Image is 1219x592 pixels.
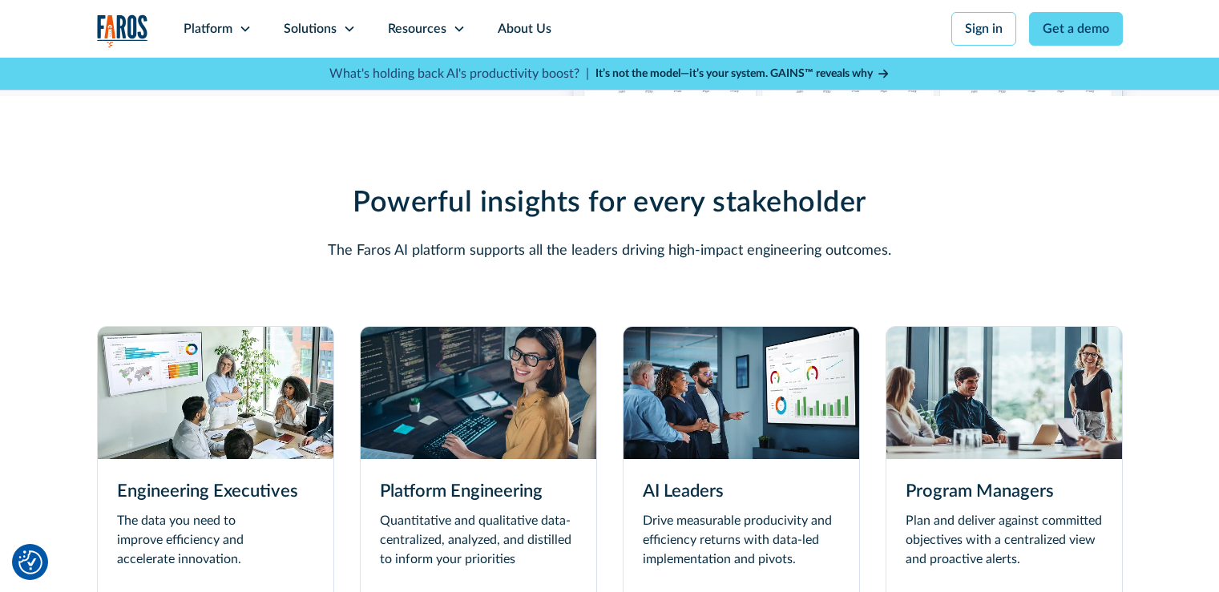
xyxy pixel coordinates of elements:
h3: AI Leaders [643,478,840,505]
h2: Powerful insights for every stakeholder [225,186,995,220]
p: What's holding back AI's productivity boost? | [329,64,589,83]
p: The data you need to improve efficiency and accelerate innovation. [117,511,314,569]
h3: Program Managers [906,478,1103,505]
p: The Faros AI platform supports all the leaders driving high-impact engineering outcomes. [225,240,995,262]
p: Quantitative and qualitative data-centralized, analyzed, and distilled to inform your priorities [380,511,577,569]
div: Solutions [284,19,337,38]
a: It’s not the model—it’s your system. GAINS™ reveals why [595,66,890,83]
div: Platform [184,19,232,38]
strong: It’s not the model—it’s your system. GAINS™ reveals why [595,68,873,79]
a: Sign in [951,12,1016,46]
img: Revisit consent button [18,550,42,574]
img: Logo of the analytics and reporting company Faros. [97,14,148,47]
h3: Platform Engineering [380,478,577,505]
button: Cookie Settings [18,550,42,574]
p: Drive measurable producivity and efficiency returns with data-led implementation and pivots. [643,511,840,569]
h3: Engineering Executives [117,478,314,505]
a: home [97,14,148,47]
a: Get a demo [1029,12,1123,46]
div: Resources [388,19,446,38]
p: Plan and deliver against committed objectives with a centralized view and proactive alerts. [906,511,1103,569]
